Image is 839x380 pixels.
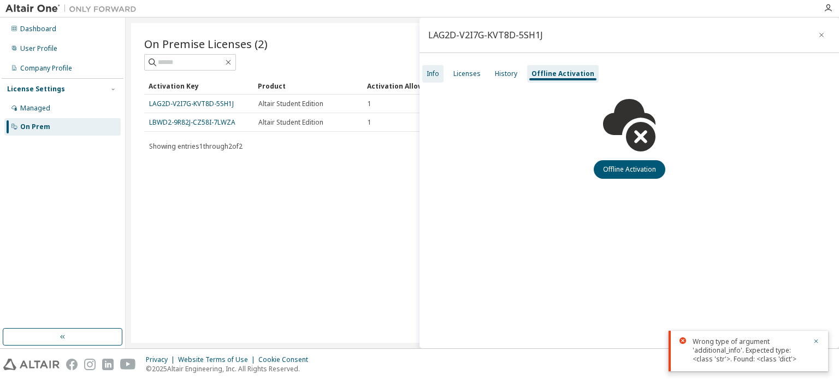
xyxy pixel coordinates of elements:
[531,69,594,78] div: Offline Activation
[20,44,57,53] div: User Profile
[149,142,243,151] span: Showing entries 1 through 2 of 2
[594,160,665,179] button: Offline Activation
[84,359,96,370] img: instagram.svg
[149,118,235,127] a: LBWD2-9R82J-CZ58I-7LWZA
[120,359,136,370] img: youtube.svg
[144,36,268,51] span: On Premise Licenses (2)
[20,25,56,33] div: Dashboard
[258,355,315,364] div: Cookie Consent
[258,77,358,95] div: Product
[5,3,142,14] img: Altair One
[258,118,323,127] span: Altair Student Edition
[428,31,543,39] div: LAG2D-V2I7G-KVT8D-5SH1J
[453,69,481,78] div: Licenses
[149,99,234,108] a: LAG2D-V2I7G-KVT8D-5SH1J
[146,364,315,373] p: © 2025 Altair Engineering, Inc. All Rights Reserved.
[178,355,258,364] div: Website Terms of Use
[20,64,72,73] div: Company Profile
[427,69,439,78] div: Info
[146,355,178,364] div: Privacy
[367,77,468,95] div: Activation Allowed
[7,85,65,93] div: License Settings
[3,359,60,370] img: altair_logo.svg
[149,77,249,95] div: Activation Key
[368,118,371,127] span: 1
[693,337,806,364] div: Wrong type of argument 'additional_info'. Expected type: <class 'str'>. Found: <class 'dict'>
[495,69,517,78] div: History
[368,100,371,108] span: 1
[20,104,50,113] div: Managed
[66,359,78,370] img: facebook.svg
[258,100,323,108] span: Altair Student Edition
[20,122,50,131] div: On Prem
[102,359,114,370] img: linkedin.svg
